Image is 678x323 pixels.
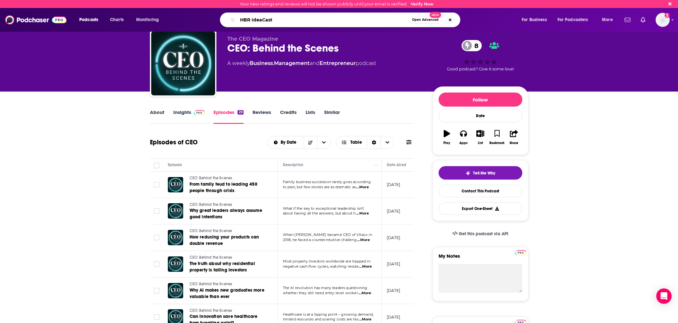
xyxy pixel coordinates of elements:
[597,15,621,25] button: open menu
[173,109,205,124] a: InsightsPodchaser Pro
[473,171,495,176] span: Tell Me Why
[190,287,266,300] a: Why AI makes new graduates more valuable than ever
[372,161,380,169] button: Column Actions
[656,288,672,304] div: Open Intercom Messenger
[190,234,259,246] span: How reducing your products can double revenue
[656,13,670,27] span: Logged in as charlottestone
[150,138,198,146] h1: Episodes of CEO
[439,126,455,149] button: Play
[310,60,320,66] span: and
[154,288,160,294] span: Toggle select row
[136,15,159,24] span: Monitoring
[151,31,215,95] img: CEO: Behind the Scenes
[656,13,670,27] img: User Profile
[656,13,670,27] button: Show profile menu
[602,15,613,24] span: More
[468,40,482,51] span: 8
[168,161,182,169] div: Episode
[387,182,401,187] p: [DATE]
[443,141,450,145] div: Play
[409,16,441,24] button: Open AdvancedNew
[522,15,547,24] span: For Business
[190,176,232,180] span: CEO: Behind the Scenes
[190,282,232,286] span: CEO: Behind the Scenes
[274,60,310,66] a: Management
[439,166,522,180] button: tell me why sparkleTell Me Why
[320,60,356,66] a: Entrepreneur
[387,314,401,320] p: [DATE]
[304,136,317,149] button: Sort Direction
[190,261,255,273] span: The truth about why residential property is failing investors
[154,235,160,240] span: Toggle select row
[190,255,232,260] span: CEO: Behind the Scenes
[387,161,406,169] div: Date Aired
[268,140,304,145] button: open menu
[553,15,597,25] button: open menu
[455,126,472,149] button: Apps
[110,15,124,24] span: Charts
[489,126,505,149] button: Bookmark
[190,228,266,234] a: CEO: Behind the Scenes
[190,308,266,314] a: CEO: Behind the Scenes
[411,2,433,6] a: Verify Now
[106,15,128,25] a: Charts
[430,12,441,18] span: New
[190,261,266,273] a: The truth about why residential property is failing investors
[459,141,468,145] div: Apps
[283,238,357,242] span: 2018, he faced a counterintuitive challeng
[154,208,160,214] span: Toggle select row
[190,281,266,287] a: CEO: Behind the Scenes
[190,255,266,261] a: CEO: Behind the Scenes
[280,109,297,124] a: Credits
[283,161,303,169] div: Description
[412,18,439,21] span: Open Advanced
[439,202,522,215] button: Export One-Sheet
[150,109,164,124] a: About
[439,185,522,197] a: Contact This Podcast
[240,2,433,6] div: Your new ratings and reviews will not be shown publicly until your email is verified.
[387,208,401,214] p: [DATE]
[478,141,483,145] div: List
[665,13,670,18] svg: Email not verified
[447,226,514,242] a: Get this podcast via API
[439,253,522,264] label: My Notes
[253,109,271,124] a: Reviews
[557,15,588,24] span: For Podcasters
[267,136,331,149] h2: Choose List sort
[190,287,264,299] span: Why AI makes new graduates more valuable than ever
[283,206,364,211] span: What if the key to exceptional leadership isn’t
[317,136,331,149] button: open menu
[367,136,380,149] div: Sort Direction
[238,110,243,115] div: 29
[510,141,518,145] div: Share
[283,180,371,184] span: Family business succession rarely goes according
[387,288,401,293] p: [DATE]
[324,109,340,124] a: Similar
[387,235,401,240] p: [DATE]
[489,141,504,145] div: Bookmark
[283,259,370,263] span: Most property investors worldwide are trapped in
[459,231,508,237] span: Get this podcast via API
[358,291,371,296] span: ...More
[190,181,266,194] a: From family feud to leading 450 people through crisis
[283,185,356,189] span: to plan, but few stories are as dramatic as
[132,15,167,25] button: open menu
[356,211,369,216] span: ...More
[515,250,526,255] img: Podchaser Pro
[283,286,368,290] span: The AI revolution has many leaders questioning
[439,109,522,122] div: Rate
[281,140,299,145] span: By Date
[433,36,528,76] div: 8Good podcast? Give it some love!
[283,232,372,237] span: When [PERSON_NAME] became CEO of Vitaco in
[356,185,369,190] span: ...More
[359,264,372,269] span: ...More
[227,60,376,67] div: A weekly podcast
[190,208,262,220] span: Why great leaders always assume good intentions
[439,93,522,107] button: Follow
[283,264,359,269] span: negative cash flow cycles, watching reside
[190,202,266,208] a: CEO: Behind the Scenes
[5,14,66,26] img: Podchaser - Follow, Share and Rate Podcasts
[283,312,374,317] span: Healthcare is at a tipping point – growing demand,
